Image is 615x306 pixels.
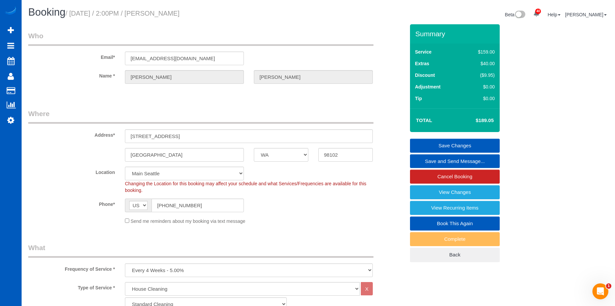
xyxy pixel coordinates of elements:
a: Save and Send Message... [410,154,500,168]
span: 1 [606,283,611,289]
label: Email* [23,52,120,61]
a: 40 [530,7,543,21]
a: Beta [505,12,526,17]
label: Location [23,167,120,176]
input: Zip Code* [318,148,373,162]
label: Address* [23,129,120,138]
legend: What [28,243,373,258]
label: Tip [415,95,422,102]
input: City* [125,148,244,162]
input: Last Name* [254,70,373,84]
input: First Name* [125,70,244,84]
label: Service [415,49,432,55]
span: Booking [28,6,65,18]
label: Extras [415,60,429,67]
span: 40 [535,9,541,14]
label: Adjustment [415,83,441,90]
iframe: Intercom live chat [592,283,608,299]
label: Discount [415,72,435,78]
img: New interface [514,11,525,19]
div: ($9.95) [464,72,495,78]
a: Help [548,12,561,17]
a: Cancel Booking [410,170,500,184]
span: Changing the Location for this booking may affect your schedule and what Services/Frequencies are... [125,181,366,193]
h3: Summary [415,30,496,38]
a: View Recurring Items [410,201,500,215]
legend: Where [28,109,373,124]
h4: $189.05 [456,118,494,123]
label: Type of Service * [23,282,120,291]
div: $159.00 [464,49,495,55]
a: Back [410,248,500,262]
div: $0.00 [464,95,495,102]
a: View Changes [410,185,500,199]
input: Email* [125,52,244,65]
input: Phone* [152,199,244,212]
img: Automaid Logo [4,7,17,16]
span: Send me reminders about my booking via text message [131,219,246,224]
a: Book This Again [410,217,500,230]
label: Frequency of Service * [23,263,120,272]
a: Save Changes [410,139,500,153]
small: / [DATE] / 2:00PM / [PERSON_NAME] [65,10,179,17]
a: [PERSON_NAME] [565,12,607,17]
strong: Total [416,117,432,123]
label: Phone* [23,199,120,208]
legend: Who [28,31,373,46]
label: Name * [23,70,120,79]
div: $0.00 [464,83,495,90]
div: $40.00 [464,60,495,67]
